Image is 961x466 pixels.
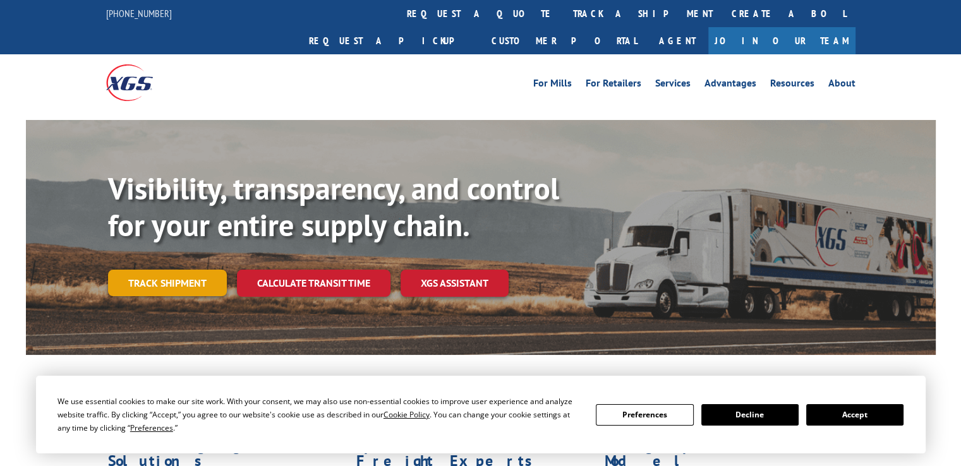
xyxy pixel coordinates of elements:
[806,404,904,426] button: Accept
[130,422,173,433] span: Preferences
[596,404,693,426] button: Preferences
[586,78,641,92] a: For Retailers
[701,404,799,426] button: Decline
[708,27,855,54] a: Join Our Team
[482,27,646,54] a: Customer Portal
[704,78,756,92] a: Advantages
[57,395,581,434] div: We use essential cookies to make our site work. With your consent, we may also use non-essential ...
[770,78,814,92] a: Resources
[384,409,430,420] span: Cookie Policy
[646,27,708,54] a: Agent
[108,270,227,296] a: Track shipment
[106,7,172,20] a: [PHONE_NUMBER]
[655,78,691,92] a: Services
[237,270,390,297] a: Calculate transit time
[299,27,482,54] a: Request a pickup
[108,169,559,244] b: Visibility, transparency, and control for your entire supply chain.
[828,78,855,92] a: About
[401,270,509,297] a: XGS ASSISTANT
[533,78,572,92] a: For Mills
[36,376,926,453] div: Cookie Consent Prompt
